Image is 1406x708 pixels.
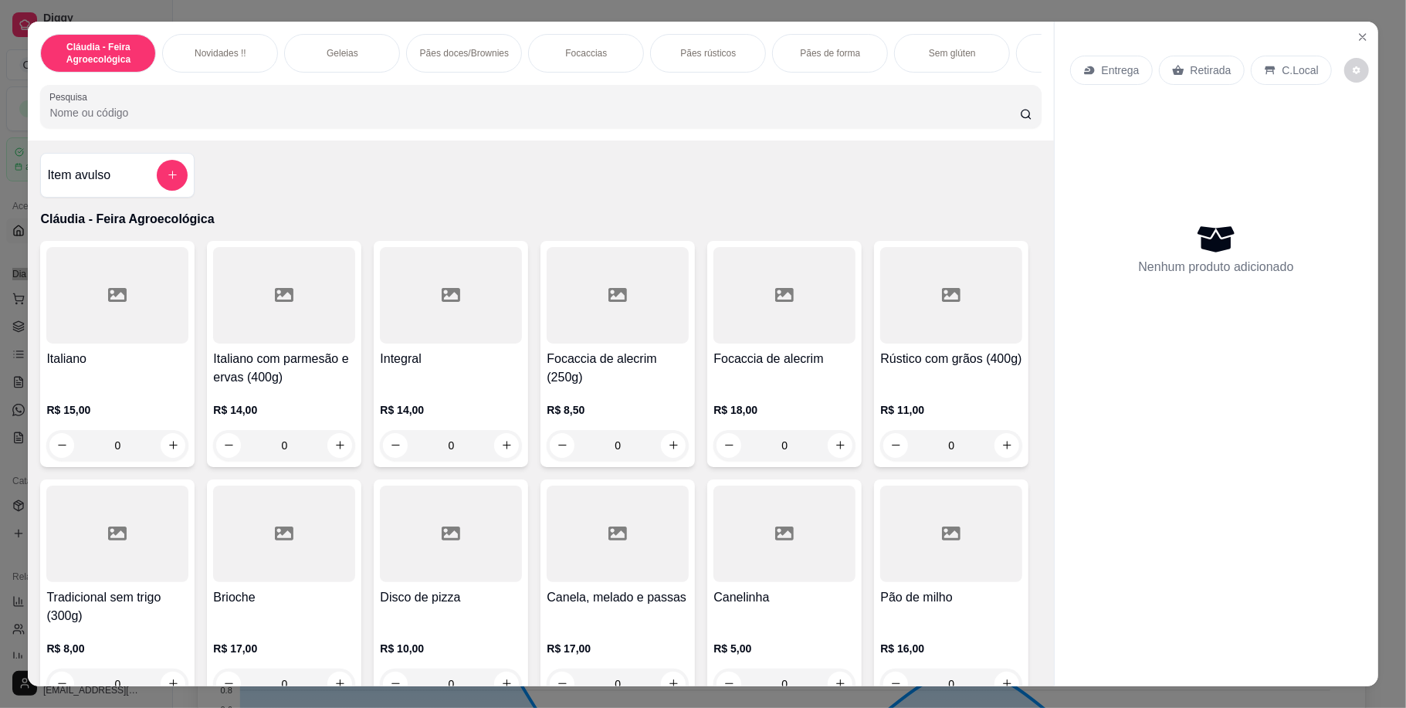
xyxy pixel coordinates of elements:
[494,433,519,458] button: increase-product-quantity
[1102,63,1140,78] p: Entrega
[380,641,522,656] p: R$ 10,00
[565,47,607,59] p: Focaccias
[547,641,689,656] p: R$ 17,00
[213,588,355,607] h4: Brioche
[53,41,143,66] p: Cláudia - Feira Agroecológica
[327,47,358,59] p: Geleias
[161,672,185,696] button: increase-product-quantity
[213,350,355,387] h4: Italiano com parmesão e ervas (400g)
[994,433,1019,458] button: increase-product-quantity
[547,588,689,607] h4: Canela, melado e passas
[47,166,110,185] h4: Item avulso
[713,641,855,656] p: R$ 5,00
[327,672,352,696] button: increase-product-quantity
[661,672,686,696] button: increase-product-quantity
[661,433,686,458] button: increase-product-quantity
[800,47,860,59] p: Pães de forma
[550,433,574,458] button: decrease-product-quantity
[547,350,689,387] h4: Focaccia de alecrim (250g)
[157,160,188,191] button: add-separate-item
[327,433,352,458] button: increase-product-quantity
[680,47,736,59] p: Pães rústicos
[161,433,185,458] button: increase-product-quantity
[713,588,855,607] h4: Canelinha
[880,641,1022,656] p: R$ 16,00
[880,588,1022,607] h4: Pão de milho
[828,433,852,458] button: increase-product-quantity
[46,588,188,625] h4: Tradicional sem trigo (300g)
[49,433,74,458] button: decrease-product-quantity
[713,350,855,368] h4: Focaccia de alecrim
[717,672,741,696] button: decrease-product-quantity
[213,402,355,418] p: R$ 14,00
[46,350,188,368] h4: Italiano
[216,672,241,696] button: decrease-product-quantity
[828,672,852,696] button: increase-product-quantity
[216,433,241,458] button: decrease-product-quantity
[494,672,519,696] button: increase-product-quantity
[383,433,408,458] button: decrease-product-quantity
[1191,63,1232,78] p: Retirada
[195,47,246,59] p: Novidades !!
[883,672,908,696] button: decrease-product-quantity
[929,47,976,59] p: Sem glúten
[213,641,355,656] p: R$ 17,00
[1344,58,1369,83] button: decrease-product-quantity
[1350,25,1375,49] button: Close
[46,402,188,418] p: R$ 15,00
[717,433,741,458] button: decrease-product-quantity
[49,90,93,103] label: Pesquisa
[713,402,855,418] p: R$ 18,00
[1139,258,1294,276] p: Nenhum produto adicionado
[49,672,74,696] button: decrease-product-quantity
[550,672,574,696] button: decrease-product-quantity
[547,402,689,418] p: R$ 8,50
[380,588,522,607] h4: Disco de pizza
[46,641,188,656] p: R$ 8,00
[994,672,1019,696] button: increase-product-quantity
[383,672,408,696] button: decrease-product-quantity
[380,402,522,418] p: R$ 14,00
[880,402,1022,418] p: R$ 11,00
[49,105,1019,120] input: Pesquisa
[380,350,522,368] h4: Integral
[880,350,1022,368] h4: Rústico com grãos (400g)
[40,210,1041,229] p: Cláudia - Feira Agroecológica
[1282,63,1319,78] p: C.Local
[883,433,908,458] button: decrease-product-quantity
[420,47,509,59] p: Pães doces/Brownies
